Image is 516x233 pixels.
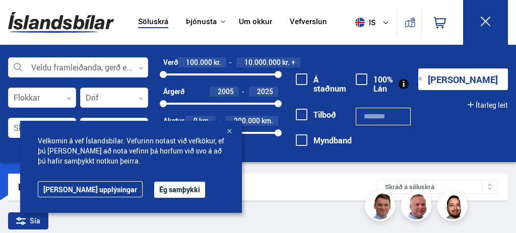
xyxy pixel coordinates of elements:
[439,192,469,222] img: nhp88E3Fdnt1Opn2.png
[257,87,273,96] span: 2025
[163,58,178,66] div: Verð
[8,212,48,229] div: Sía
[163,88,184,96] div: Árgerð
[193,116,198,125] span: 0
[38,181,143,197] a: [PERSON_NAME] upplýsingar
[296,136,352,145] label: Myndband
[138,17,168,28] a: Söluskrá
[234,116,260,125] span: 200.000
[8,6,114,39] img: G0Ugv5HjCgRt.svg
[377,180,497,194] div: Skráð á söluskrá
[290,17,327,28] a: Vefverslun
[186,57,212,67] span: 100.000
[186,17,217,27] button: Þjónusta
[356,75,393,94] label: 100% Lán
[163,117,184,125] div: Akstur
[218,87,234,96] span: 2005
[38,136,224,166] span: Velkomin á vef Íslandsbílar. Vefurinn notast við vefkökur, ef þú [PERSON_NAME] að nota vefinn þá ...
[403,192,433,222] img: siFngHWaQ9KaOqBr.png
[18,182,377,192] div: Leitarniðurstöður 296 bílar
[199,117,211,125] span: km.
[296,110,336,119] label: Tilboð
[296,75,346,94] label: Á staðnum
[154,182,205,198] button: Ég samþykki
[468,101,508,109] button: Ítarleg leit
[214,58,221,66] span: kr.
[262,117,273,125] span: km.
[351,8,397,37] button: is
[239,17,272,28] a: Um okkur
[355,18,365,27] img: svg+xml;base64,PHN2ZyB4bWxucz0iaHR0cDovL3d3dy53My5vcmcvMjAwMC9zdmciIHdpZHRoPSI1MTIiIGhlaWdodD0iNT...
[366,192,397,222] img: FbJEzSuNWCJXmdc-.webp
[244,57,281,67] span: 10.000.000
[351,18,376,27] span: is
[418,68,508,90] button: [PERSON_NAME]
